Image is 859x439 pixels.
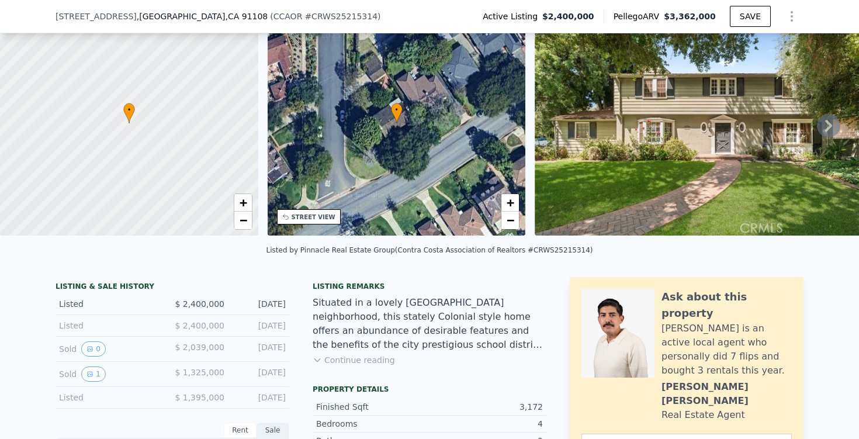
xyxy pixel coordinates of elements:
div: 4 [430,418,543,430]
div: Sold [59,341,163,357]
button: Show Options [780,5,803,28]
div: Sold [59,367,163,382]
div: Listed [59,298,163,310]
div: 3,172 [430,401,543,413]
span: − [507,213,514,227]
span: • [391,105,403,115]
div: Real Estate Agent [661,408,745,422]
div: Bedrooms [316,418,430,430]
div: [DATE] [234,392,286,403]
span: $ 1,325,000 [175,368,224,377]
a: Zoom out [234,212,252,229]
div: Situated in a lovely [GEOGRAPHIC_DATA] neighborhood, this stately Colonial style home offers an a... [313,296,546,352]
div: STREET VIEW [292,213,335,222]
div: [DATE] [234,367,286,382]
span: + [507,195,514,210]
div: Listed [59,392,163,403]
a: Zoom in [234,194,252,212]
button: Continue reading [313,354,395,366]
div: Ask about this property [661,289,792,322]
a: Zoom in [501,194,519,212]
div: LISTING & SALE HISTORY [56,282,289,293]
span: $2,400,000 [542,11,594,22]
span: CCAOR [273,12,303,21]
div: ( ) [270,11,380,22]
span: # CRWS25215314 [304,12,377,21]
div: Listing remarks [313,282,546,291]
span: [STREET_ADDRESS] [56,11,137,22]
button: View historical data [81,341,106,357]
div: Listed [59,320,163,331]
span: Active Listing [483,11,542,22]
span: $ 1,395,000 [175,393,224,402]
div: • [391,103,403,123]
div: Listed by Pinnacle Real Estate Group (Contra Costa Association of Realtors #CRWS25215314) [266,246,593,254]
div: Rent [224,423,257,438]
div: [DATE] [234,320,286,331]
span: , [GEOGRAPHIC_DATA] [137,11,268,22]
span: + [239,195,247,210]
span: $ 2,039,000 [175,343,224,352]
div: Property details [313,385,546,394]
a: Zoom out [501,212,519,229]
div: [PERSON_NAME] is an active local agent who personally did 7 flips and bought 3 rentals this year. [661,322,792,378]
span: − [239,213,247,227]
div: [DATE] [234,341,286,357]
div: [PERSON_NAME] [PERSON_NAME] [661,380,792,408]
div: • [123,103,135,123]
button: View historical data [81,367,106,382]
span: • [123,105,135,115]
div: Finished Sqft [316,401,430,413]
button: SAVE [730,6,771,27]
div: [DATE] [234,298,286,310]
span: , CA 91108 [225,12,268,21]
div: Sale [257,423,289,438]
span: $3,362,000 [664,12,716,21]
span: Pellego ARV [614,11,664,22]
span: $ 2,400,000 [175,299,224,309]
span: $ 2,400,000 [175,321,224,330]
